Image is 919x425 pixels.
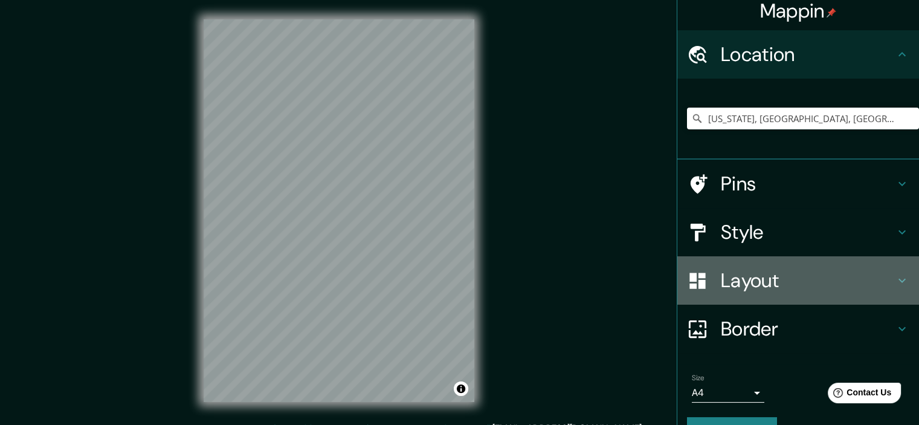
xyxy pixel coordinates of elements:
[721,220,895,244] h4: Style
[692,373,705,383] label: Size
[692,383,764,403] div: A4
[677,30,919,79] div: Location
[677,256,919,305] div: Layout
[677,305,919,353] div: Border
[827,8,836,18] img: pin-icon.png
[721,172,895,196] h4: Pins
[721,268,895,293] h4: Layout
[677,160,919,208] div: Pins
[721,42,895,67] h4: Location
[687,108,919,129] input: Pick your city or area
[204,19,474,402] canvas: Map
[454,381,468,396] button: Toggle attribution
[721,317,895,341] h4: Border
[811,378,906,412] iframe: Help widget launcher
[677,208,919,256] div: Style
